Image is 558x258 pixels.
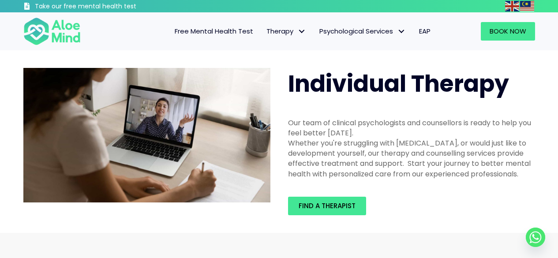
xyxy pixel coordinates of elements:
[520,1,534,11] img: ms
[419,26,431,36] span: EAP
[23,2,184,12] a: Take our free mental health test
[505,1,520,11] a: English
[313,22,412,41] a: Psychological ServicesPsychological Services: submenu
[319,26,406,36] span: Psychological Services
[175,26,253,36] span: Free Mental Health Test
[35,2,184,11] h3: Take our free mental health test
[288,67,509,100] span: Individual Therapy
[505,1,519,11] img: en
[92,22,437,41] nav: Menu
[395,25,408,38] span: Psychological Services: submenu
[288,197,366,215] a: Find a therapist
[23,68,270,203] img: Therapy online individual
[288,138,535,179] div: Whether you're struggling with [MEDICAL_DATA], or would just like to development yourself, our th...
[299,201,356,210] span: Find a therapist
[260,22,313,41] a: TherapyTherapy: submenu
[526,228,545,247] a: Whatsapp
[23,17,81,46] img: Aloe mind Logo
[168,22,260,41] a: Free Mental Health Test
[481,22,535,41] a: Book Now
[296,25,308,38] span: Therapy: submenu
[520,1,535,11] a: Malay
[490,26,526,36] span: Book Now
[412,22,437,41] a: EAP
[288,118,535,138] div: Our team of clinical psychologists and counsellors is ready to help you feel better [DATE].
[266,26,306,36] span: Therapy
